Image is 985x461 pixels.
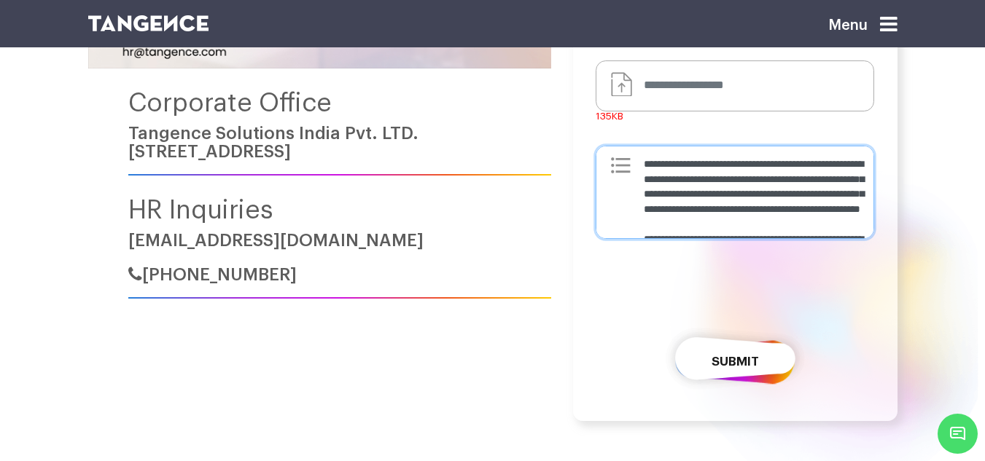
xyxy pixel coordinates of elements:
b: 135 [596,111,612,122]
label: KB [596,111,623,122]
h4: Corporate Office [128,89,551,117]
a: Tangence Solutions India Pvt. LTD.[STREET_ADDRESS] [128,125,418,160]
img: logo SVG [88,15,209,31]
button: Submit [664,326,806,398]
iframe: reCAPTCHA [624,259,846,316]
a: [EMAIL_ADDRESS][DOMAIN_NAME] [128,232,424,249]
span: [PHONE_NUMBER] [142,267,297,283]
span: Chat Widget [938,414,978,454]
h4: HR Inquiries [128,196,551,224]
a: [PHONE_NUMBER] [128,267,297,283]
